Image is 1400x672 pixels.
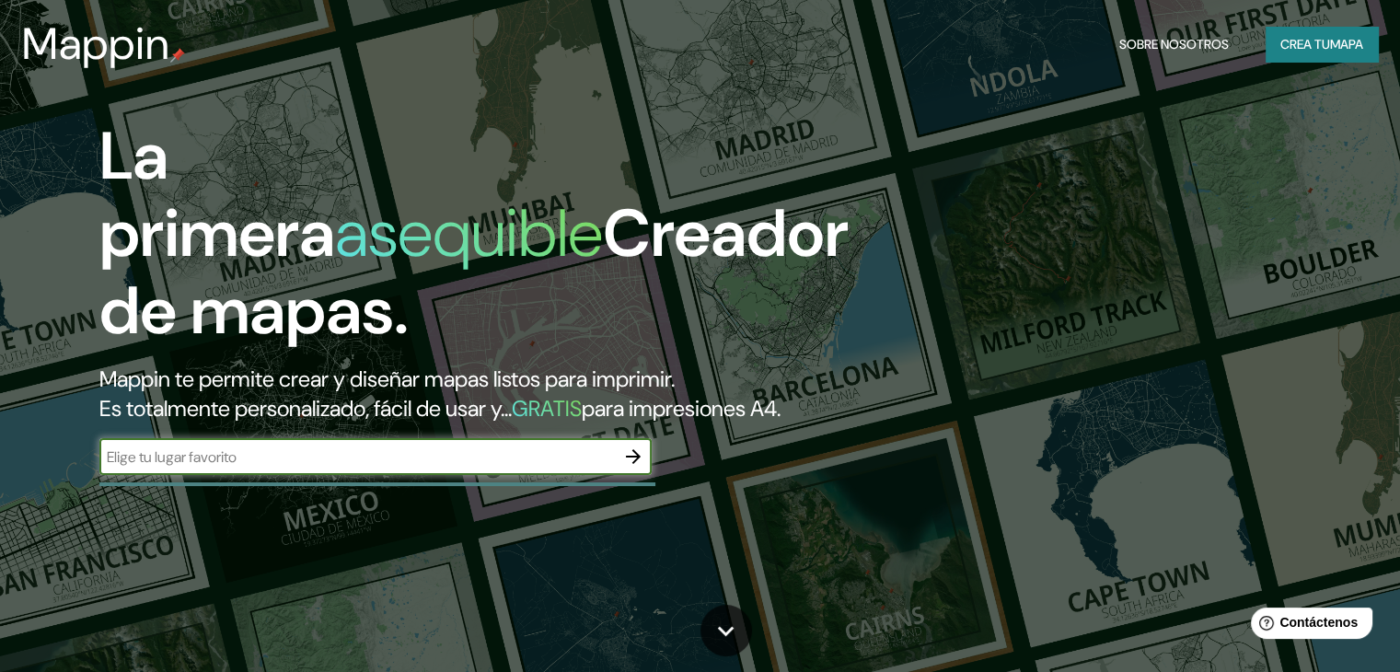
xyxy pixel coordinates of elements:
button: Crea tumapa [1266,27,1378,62]
font: Mappin [22,15,170,73]
font: Crea tu [1280,36,1330,52]
font: Sobre nosotros [1119,36,1229,52]
img: pin de mapeo [170,48,185,63]
iframe: Lanzador de widgets de ayuda [1236,600,1380,652]
input: Elige tu lugar favorito [99,446,615,468]
font: Creador de mapas. [99,191,849,353]
button: Sobre nosotros [1112,27,1236,62]
font: para impresiones A4. [582,394,781,423]
font: Es totalmente personalizado, fácil de usar y... [99,394,512,423]
font: Mappin te permite crear y diseñar mapas listos para imprimir. [99,365,675,393]
font: La primera [99,113,335,276]
font: GRATIS [512,394,582,423]
font: mapa [1330,36,1363,52]
font: asequible [335,191,603,276]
